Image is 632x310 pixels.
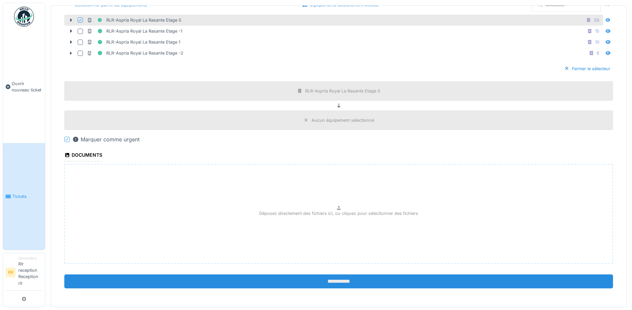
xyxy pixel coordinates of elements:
a: RR DemandeurRlr reception Reception rlr [6,256,42,291]
a: Tickets [3,143,45,249]
p: Déposez directement des fichiers ici, ou cliquez pour sélectionner des fichiers [259,210,418,217]
div: RLR-Aspria Royal La Rasante Etage 0 [305,88,380,94]
span: Tickets [12,193,42,200]
img: Badge_color-CXgf-gQk.svg [14,7,34,27]
div: Fermer le sélecteur [561,64,613,73]
div: Documents [64,150,102,161]
div: RLR-Aspria Royal La Rasante Etage -2 [87,49,183,57]
div: 15 [595,28,599,34]
div: 56 [594,17,599,23]
li: Rlr reception Reception rlr [18,256,42,289]
span: Ouvrir nouveau ticket [12,80,42,93]
div: 6 [597,50,599,56]
li: RR [6,267,16,277]
div: Demandeur [18,256,42,261]
a: Ouvrir nouveau ticket [3,30,45,143]
div: 10 [595,39,599,45]
div: RLR-Aspria Royal La Rasante Etage 1 [87,38,180,46]
div: Marquer comme urgent [72,135,140,143]
div: RLR-Aspria Royal La Rasante Etage -1 [87,27,182,35]
div: RLR-Aspria Royal La Rasante Etage 0 [87,16,181,24]
div: Aucun équipement sélectionné [312,117,374,123]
